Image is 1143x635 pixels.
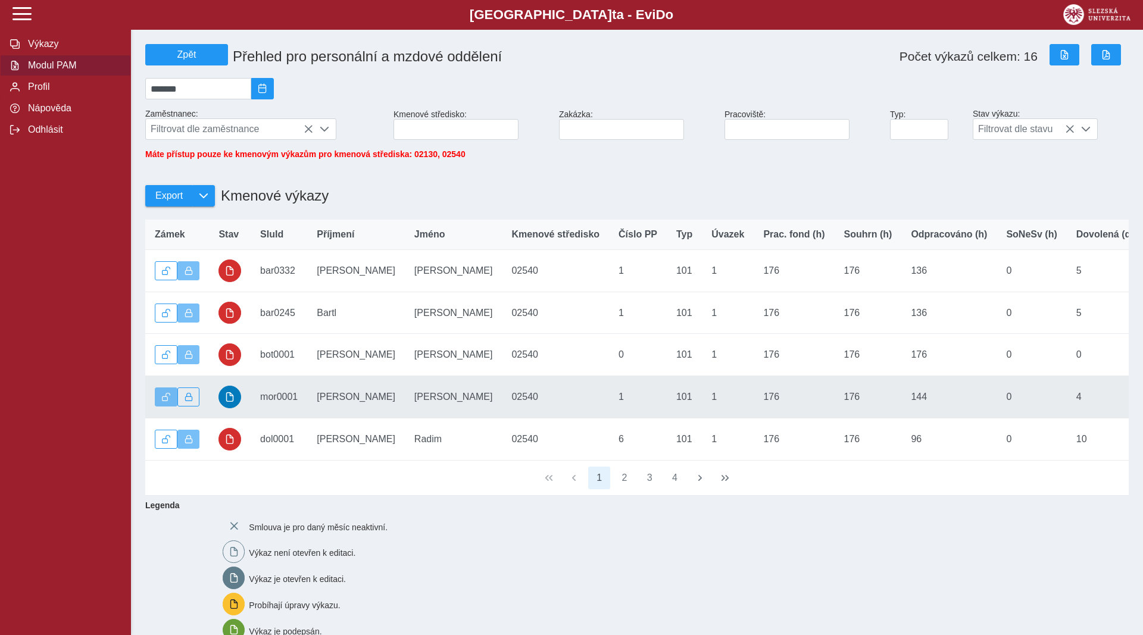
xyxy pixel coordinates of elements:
td: 101 [667,334,702,376]
span: Zpět [151,49,223,60]
td: 101 [667,418,702,460]
td: 101 [667,292,702,334]
button: uzamčeno [218,302,241,324]
td: 1 [609,376,667,418]
button: Výkaz uzamčen. [177,304,200,323]
span: Nápověda [24,103,121,114]
span: Probíhají úpravy výkazu. [249,600,340,609]
td: 176 [754,418,834,460]
td: bot0001 [251,334,307,376]
span: Výkazy [24,39,121,49]
td: 1 [702,250,754,292]
span: Číslo PP [619,229,657,240]
button: uzamčeno [218,343,241,366]
td: 1 [702,292,754,334]
button: Výkaz uzamčen. [177,345,200,364]
td: 1 [609,250,667,292]
td: 136 [901,250,997,292]
td: dol0001 [251,418,307,460]
span: Filtrovat dle zaměstnance [146,119,313,139]
td: 176 [754,292,834,334]
span: D [655,7,665,22]
td: 0 [997,334,1066,376]
button: Výkaz uzamčen. [177,430,200,449]
div: Kmenové středisko: [389,105,554,145]
td: 02540 [502,250,609,292]
button: 2025/09 [251,78,274,99]
td: 1 [702,418,754,460]
button: 1 [588,467,611,489]
td: 176 [835,376,902,418]
button: Export do PDF [1091,44,1121,65]
span: Modul PAM [24,60,121,71]
button: Výkaz uzamčen. [177,261,200,280]
button: schváleno [218,386,241,408]
td: 1 [702,334,754,376]
button: Odemknout výkaz. [155,261,177,280]
b: [GEOGRAPHIC_DATA] a - Evi [36,7,1107,23]
button: uzamčeno [218,259,241,282]
td: 176 [754,250,834,292]
td: 96 [901,418,997,460]
td: [PERSON_NAME] [405,292,502,334]
div: Stav výkazu: [968,104,1133,145]
span: SluId [260,229,283,240]
span: SoNeSv (h) [1006,229,1057,240]
td: bar0332 [251,250,307,292]
img: logo_web_su.png [1063,4,1130,25]
span: Jméno [414,229,445,240]
button: 4 [664,467,686,489]
button: Uzamknout [177,387,200,406]
td: 0 [997,250,1066,292]
button: uzamčeno [218,428,241,451]
div: Typ: [885,105,968,145]
h1: Přehled pro personální a mzdové oddělení [228,43,724,70]
td: [PERSON_NAME] [405,376,502,418]
span: Kmenové středisko [511,229,599,240]
span: Počet výkazů celkem: 16 [900,49,1038,64]
td: 176 [901,334,997,376]
span: Typ [676,229,692,240]
td: 02540 [502,418,609,460]
td: 0 [609,334,667,376]
span: Úvazek [711,229,744,240]
span: Odpracováno (h) [911,229,987,240]
button: 3 [638,467,661,489]
td: 176 [754,334,834,376]
span: Filtrovat dle stavu [973,119,1075,139]
span: Příjmení [317,229,354,240]
td: 0 [997,376,1066,418]
button: Zpět [145,44,228,65]
td: 176 [835,292,902,334]
span: Export [155,190,183,201]
div: Zaměstnanec: [140,104,389,145]
span: Výkaz je otevřen k editaci. [249,574,346,584]
span: Výkaz není otevřen k editaci. [249,548,355,558]
span: Zámek [155,229,185,240]
td: [PERSON_NAME] [405,250,502,292]
td: Radim [405,418,502,460]
button: 2 [613,467,636,489]
td: 1 [702,376,754,418]
td: 02540 [502,292,609,334]
span: Smlouva je pro daný měsíc neaktivní. [249,522,388,531]
td: 176 [835,334,902,376]
span: Profil [24,82,121,92]
td: 144 [901,376,997,418]
td: mor0001 [251,376,307,418]
td: 02540 [502,376,609,418]
td: 136 [901,292,997,334]
span: Souhrn (h) [844,229,892,240]
span: Stav [218,229,239,240]
h1: Kmenové výkazy [215,182,329,210]
button: Odemknout výkaz. [155,304,177,323]
td: 176 [835,418,902,460]
td: 176 [835,250,902,292]
span: o [666,7,674,22]
td: 0 [997,418,1066,460]
td: 6 [609,418,667,460]
span: Dovolená (d) [1076,229,1134,240]
td: [PERSON_NAME] [307,334,405,376]
div: Zakázka: [554,105,720,145]
button: Výkaz je odemčen. [155,387,177,406]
